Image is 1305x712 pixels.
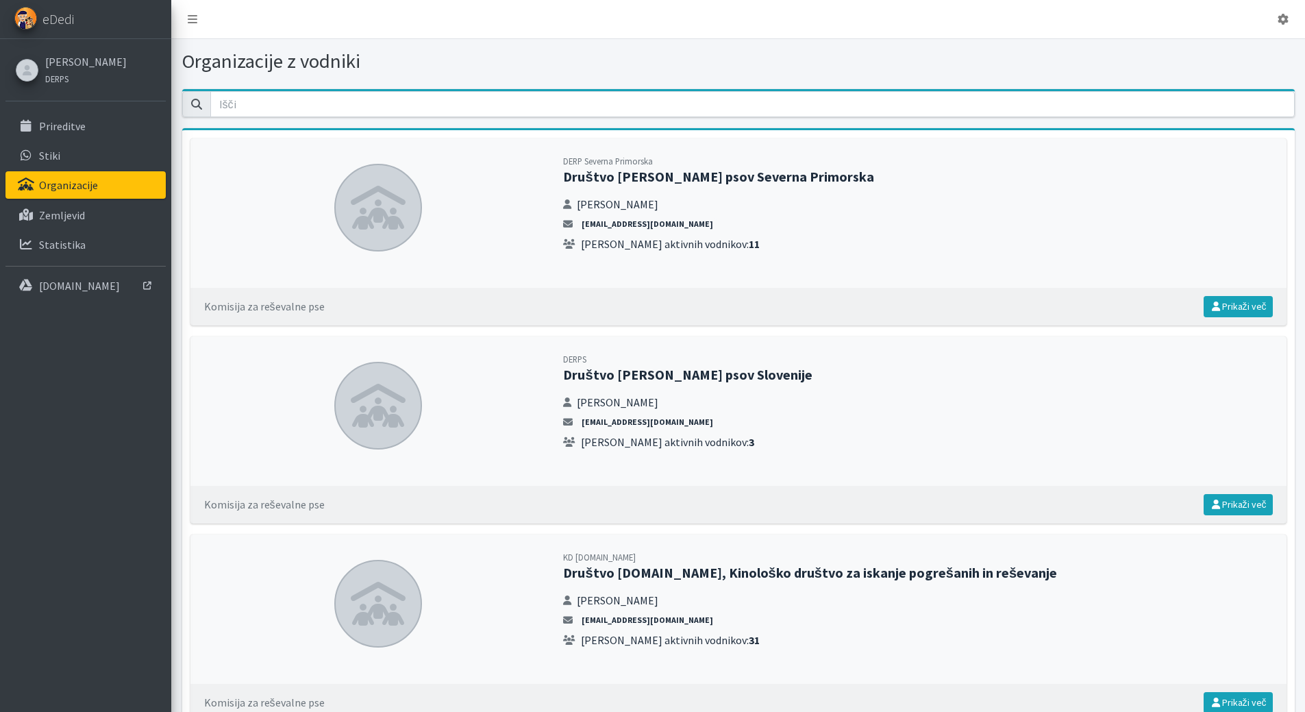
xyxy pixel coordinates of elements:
img: eDedi [14,7,37,29]
p: Stiki [39,149,60,162]
p: Organizacije [39,178,98,192]
small: DERPS [563,354,586,365]
span: [PERSON_NAME] [577,196,658,212]
p: [DOMAIN_NAME] [39,279,120,293]
a: [EMAIL_ADDRESS][DOMAIN_NAME] [578,614,717,626]
a: DERPS [45,70,127,86]
h2: Društvo [DOMAIN_NAME], Kinološko društvo za iskanje pogrešanih in reševanje [563,565,1272,581]
a: [EMAIL_ADDRESS][DOMAIN_NAME] [578,218,717,230]
span: [PERSON_NAME] aktivnih vodnikov: [581,632,760,648]
small: DERPS [45,73,69,84]
span: [PERSON_NAME] [577,592,658,609]
a: [DOMAIN_NAME] [5,272,166,299]
div: Komisija za reševalne pse [204,694,325,711]
div: Komisija za reševalne pse [204,496,325,513]
small: DERP Severna Primorska [563,156,653,167]
a: Stiki [5,142,166,169]
h1: Organizacije z vodniki [182,49,734,73]
span: [PERSON_NAME] aktivnih vodnikov: [581,236,760,252]
p: Prireditve [39,119,86,133]
a: [EMAIL_ADDRESS][DOMAIN_NAME] [578,416,717,428]
strong: 3 [749,435,754,449]
a: Prikaži več [1204,296,1273,317]
h2: Društvo [PERSON_NAME] psov Slovenije [563,367,1272,383]
span: eDedi [42,9,74,29]
p: Zemljevid [39,208,85,222]
h2: Društvo [PERSON_NAME] psov Severna Primorska [563,169,1272,185]
a: Zemljevid [5,201,166,229]
a: Statistika [5,231,166,258]
p: Statistika [39,238,86,251]
a: Prikaži več [1204,494,1273,515]
span: [PERSON_NAME] [577,394,658,410]
a: Organizacije [5,171,166,199]
span: [PERSON_NAME] aktivnih vodnikov: [581,434,754,450]
div: Komisija za reševalne pse [204,298,325,315]
input: Išči [210,91,1295,117]
a: [PERSON_NAME] [45,53,127,70]
strong: 31 [749,633,760,647]
small: KD [DOMAIN_NAME] [563,552,636,563]
a: Prireditve [5,112,166,140]
strong: 11 [749,237,760,251]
